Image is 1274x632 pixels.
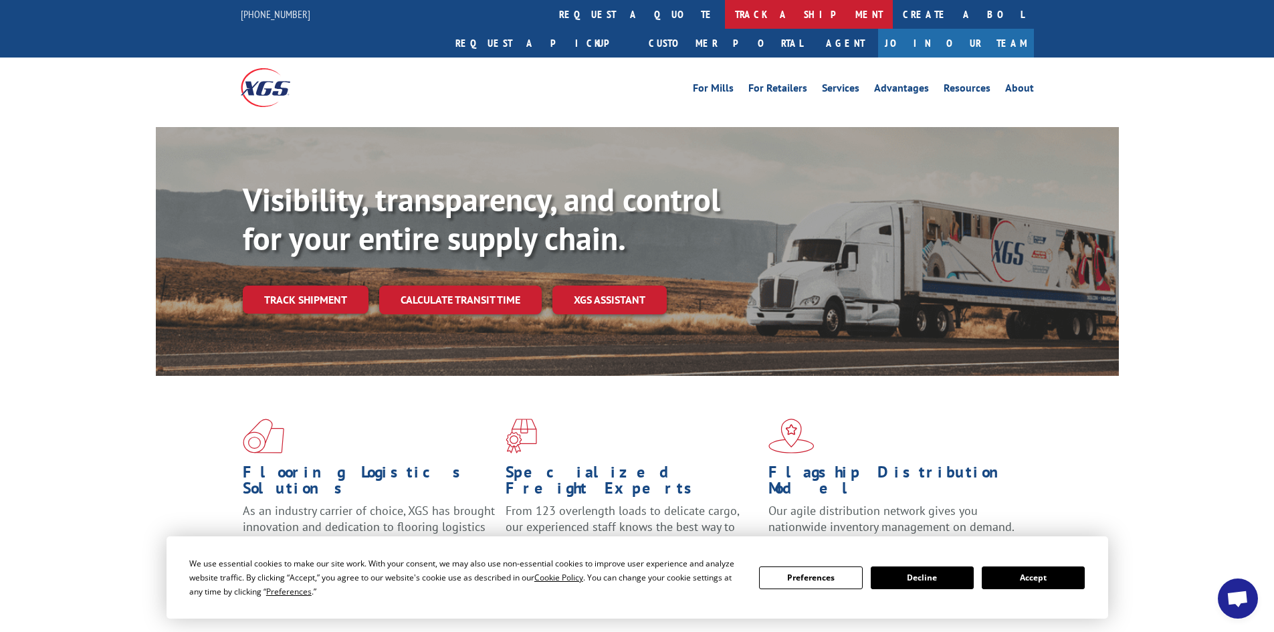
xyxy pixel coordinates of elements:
[871,566,974,589] button: Decline
[982,566,1085,589] button: Accept
[266,586,312,597] span: Preferences
[243,286,368,314] a: Track shipment
[822,83,859,98] a: Services
[1218,578,1258,619] a: Open chat
[506,419,537,453] img: xgs-icon-focused-on-flooring-red
[768,503,1015,534] span: Our agile distribution network gives you nationwide inventory management on demand.
[243,419,284,453] img: xgs-icon-total-supply-chain-intelligence-red
[944,83,990,98] a: Resources
[379,286,542,314] a: Calculate transit time
[506,464,758,503] h1: Specialized Freight Experts
[813,29,878,58] a: Agent
[167,536,1108,619] div: Cookie Consent Prompt
[878,29,1034,58] a: Join Our Team
[506,503,758,562] p: From 123 overlength loads to delicate cargo, our experienced staff knows the best way to move you...
[445,29,639,58] a: Request a pickup
[874,83,929,98] a: Advantages
[759,566,862,589] button: Preferences
[243,179,720,259] b: Visibility, transparency, and control for your entire supply chain.
[241,7,310,21] a: [PHONE_NUMBER]
[243,464,496,503] h1: Flooring Logistics Solutions
[748,83,807,98] a: For Retailers
[693,83,734,98] a: For Mills
[552,286,667,314] a: XGS ASSISTANT
[1005,83,1034,98] a: About
[243,503,495,550] span: As an industry carrier of choice, XGS has brought innovation and dedication to flooring logistics...
[768,419,815,453] img: xgs-icon-flagship-distribution-model-red
[534,572,583,583] span: Cookie Policy
[639,29,813,58] a: Customer Portal
[768,464,1021,503] h1: Flagship Distribution Model
[189,556,743,599] div: We use essential cookies to make our site work. With your consent, we may also use non-essential ...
